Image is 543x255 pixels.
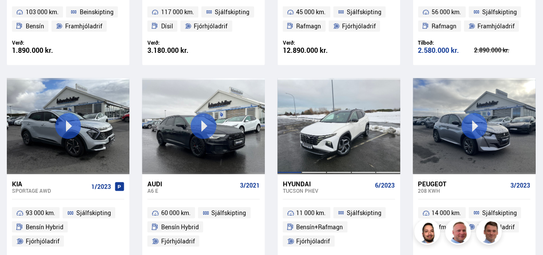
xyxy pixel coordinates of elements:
div: Verð: [12,39,68,46]
span: 103 000 km. [26,7,59,17]
span: Sjálfskipting [482,208,517,218]
span: Sjálfskipting [215,7,250,17]
div: 12.890.000 kr. [283,47,339,54]
div: Kia [12,180,88,188]
span: Bensín [26,21,44,31]
span: Sjálfskipting [347,208,381,218]
img: nhp88E3Fdnt1Opn2.png [416,220,441,246]
div: Peugeot [418,180,507,188]
span: Fjórhjóladrif [342,21,376,31]
div: Verð: [283,39,339,46]
div: Hyundai [283,180,372,188]
span: 11 000 km. [297,208,326,218]
div: Sportage AWD [12,188,88,194]
button: Opna LiveChat spjallviðmót [7,3,33,29]
span: Sjálfskipting [482,7,517,17]
span: 56 000 km. [432,7,462,17]
div: Verð: [147,39,204,46]
img: FbJEzSuNWCJXmdc-.webp [477,220,503,246]
div: Tucson PHEV [283,188,372,194]
span: 6/2023 [375,182,395,189]
span: 3/2023 [511,182,531,189]
span: Bensín Hybrid [161,222,199,232]
span: Dísil [161,21,173,31]
span: Framhjóladrif [477,21,515,31]
span: 60 000 km. [161,208,191,218]
span: Fjórhjóladrif [194,21,228,31]
div: 2.580.000 kr. [418,47,474,54]
span: 1/2023 [91,183,111,190]
span: 93 000 km. [26,208,55,218]
img: siFngHWaQ9KaOqBr.png [447,220,472,246]
span: 3/2021 [240,182,260,189]
span: 117 000 km. [161,7,194,17]
span: Rafmagn [432,21,457,31]
span: Fjórhjóladrif [161,236,195,246]
div: 208 KWH [418,188,507,194]
span: Sjálfskipting [212,208,246,218]
span: 45 000 km. [297,7,326,17]
div: A6 E [147,188,237,194]
span: Sjálfskipting [347,7,381,17]
span: Fjórhjóladrif [26,236,60,246]
span: Fjórhjóladrif [297,236,330,246]
span: 14 000 km. [432,208,462,218]
span: Bensín+Rafmagn [297,222,343,232]
span: Beinskipting [80,7,114,17]
div: Audi [147,180,237,188]
div: Tilboð: [418,39,474,46]
span: Rafmagn [297,21,321,31]
div: 3.180.000 kr. [147,47,204,54]
span: Sjálfskipting [76,208,111,218]
div: 2.890.000 kr. [474,47,531,53]
span: Bensín Hybrid [26,222,63,232]
div: 1.890.000 kr. [12,47,68,54]
span: Framhjóladrif [65,21,102,31]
